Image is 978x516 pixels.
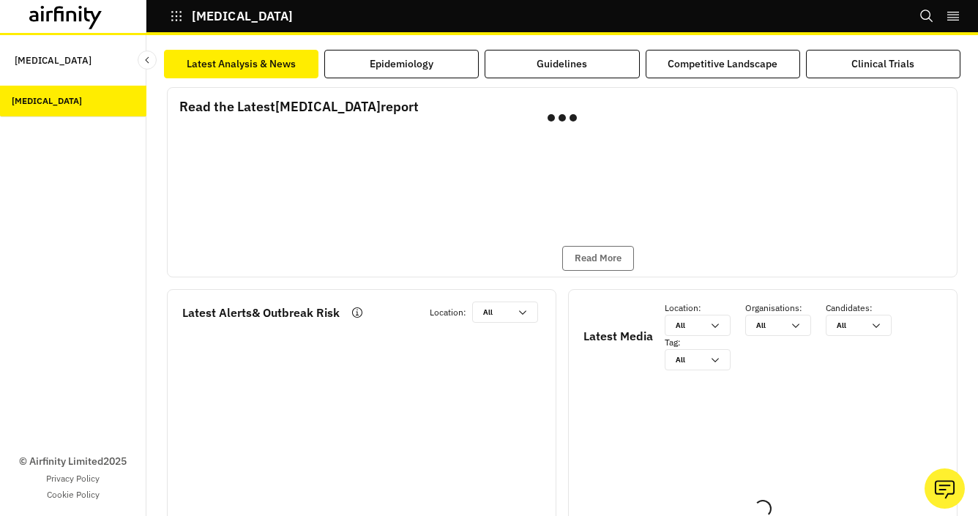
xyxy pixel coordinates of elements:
[665,302,745,315] p: Location :
[919,4,934,29] button: Search
[46,472,100,485] a: Privacy Policy
[562,246,634,271] button: Read More
[826,302,906,315] p: Candidates :
[170,4,293,29] button: [MEDICAL_DATA]
[138,51,157,70] button: Close Sidebar
[192,10,293,23] p: [MEDICAL_DATA]
[47,488,100,501] a: Cookie Policy
[179,97,419,116] p: Read the Latest [MEDICAL_DATA] report
[182,304,340,321] p: Latest Alerts & Outbreak Risk
[430,306,466,319] p: Location :
[665,336,745,349] p: Tag :
[925,468,965,509] button: Ask our analysts
[19,454,127,469] p: © Airfinity Limited 2025
[851,56,914,72] div: Clinical Trials
[668,56,777,72] div: Competitive Landscape
[15,47,92,74] p: [MEDICAL_DATA]
[537,56,587,72] div: Guidelines
[583,327,653,345] p: Latest Media
[12,94,82,108] div: [MEDICAL_DATA]
[745,302,826,315] p: Organisations :
[370,56,433,72] div: Epidemiology
[187,56,296,72] div: Latest Analysis & News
